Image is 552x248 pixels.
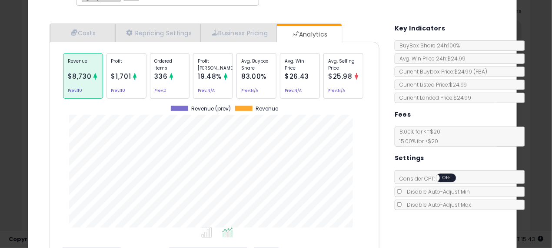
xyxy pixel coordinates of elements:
[395,137,438,145] span: 15.00 % for > $20
[241,58,272,71] p: Avg. Buybox Share
[474,68,488,75] span: ( FBA )
[395,128,440,145] span: 8.00 % for <= $20
[285,58,315,71] p: Avg. Win Price
[155,89,167,92] small: Prev: 0
[198,72,222,81] span: 19.48%
[241,72,266,81] span: 83.00%
[395,42,460,49] span: BuyBox Share 24h: 100%
[241,89,258,92] small: Prev: N/A
[403,188,470,195] span: Disable Auto-Adjust Min
[285,72,309,81] span: $26.43
[328,58,359,71] p: Avg. Selling Price
[198,58,228,71] p: Profit [PERSON_NAME]
[328,72,352,81] span: $25.98
[454,68,488,75] span: $24.99
[395,55,466,62] span: Avg. Win Price 24h: $24.99
[395,68,488,75] span: Current Buybox Price:
[198,89,215,92] small: Prev: N/A
[277,26,341,43] a: Analytics
[155,72,168,81] span: 336
[111,72,131,81] span: $1,701
[328,89,345,92] small: Prev: N/A
[395,175,468,182] span: Consider CPT:
[395,153,424,164] h5: Settings
[395,109,411,120] h5: Fees
[115,24,201,42] a: Repricing Settings
[256,106,278,112] span: Revenue
[155,58,185,71] p: Ordered Items
[68,89,82,92] small: Prev: $0
[201,24,277,42] a: Business Pricing
[68,72,92,81] span: $8,730
[111,89,126,92] small: Prev: $0
[68,58,98,71] p: Revenue
[111,58,142,71] p: Profit
[403,201,472,208] span: Disable Auto-Adjust Max
[191,106,231,112] span: Revenue (prev)
[285,89,302,92] small: Prev: N/A
[440,174,454,182] span: OFF
[395,23,446,34] h5: Key Indicators
[50,24,115,42] a: Costs
[395,94,472,101] span: Current Landed Price: $24.99
[395,81,467,88] span: Current Listed Price: $24.99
